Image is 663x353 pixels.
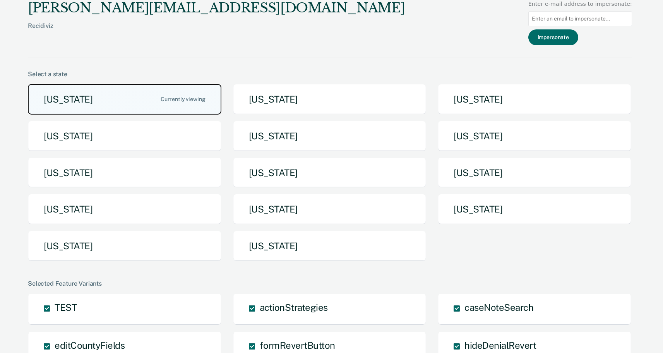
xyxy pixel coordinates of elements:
[438,84,631,115] button: [US_STATE]
[28,70,632,78] div: Select a state
[233,194,427,224] button: [US_STATE]
[464,340,536,351] span: hideDenialRevert
[28,194,221,224] button: [US_STATE]
[528,29,578,45] button: Impersonate
[28,231,221,261] button: [US_STATE]
[28,22,405,42] div: Recidiviz
[233,121,427,151] button: [US_STATE]
[438,158,631,188] button: [US_STATE]
[233,231,427,261] button: [US_STATE]
[55,340,125,351] span: editCountyFields
[233,84,427,115] button: [US_STATE]
[528,11,632,26] input: Enter an email to impersonate...
[260,302,328,313] span: actionStrategies
[28,280,632,287] div: Selected Feature Variants
[233,158,427,188] button: [US_STATE]
[438,121,631,151] button: [US_STATE]
[438,194,631,224] button: [US_STATE]
[464,302,533,313] span: caseNoteSearch
[28,158,221,188] button: [US_STATE]
[28,84,221,115] button: [US_STATE]
[55,302,77,313] span: TEST
[260,340,335,351] span: formRevertButton
[28,121,221,151] button: [US_STATE]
